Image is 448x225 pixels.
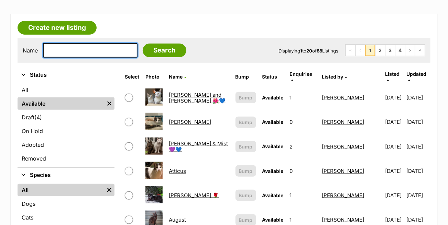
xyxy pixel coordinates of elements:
a: Listed [385,71,400,82]
span: Bump [239,119,253,126]
a: Listed by [322,74,347,80]
a: Create new listing [18,21,97,35]
a: All [18,84,114,96]
button: Bump [236,165,256,177]
button: Status [18,71,114,80]
a: Name [169,74,186,80]
nav: Pagination [345,45,425,56]
span: Bump [239,94,253,101]
span: Bump [239,216,253,224]
button: Species [18,171,114,180]
td: [DATE] [407,159,430,183]
label: Name [23,47,38,54]
span: Available [262,168,284,174]
a: Page 2 [375,45,385,56]
span: (4) [34,113,42,121]
td: 2 [287,135,318,158]
a: Enquiries [290,71,313,82]
span: Listed by [322,74,343,80]
a: [PERSON_NAME] & Mist💜💙 [169,140,228,153]
a: [PERSON_NAME] [322,94,364,101]
span: Page 1 [365,45,375,56]
a: Atticus [169,168,186,174]
img: Aiko and Emiri 🌺💙 [145,88,163,106]
strong: 20 [306,48,312,54]
td: 0 [287,159,318,183]
a: On Hold [18,125,114,137]
span: Available [262,217,284,223]
span: Bump [239,143,253,150]
th: Photo [143,69,165,85]
span: Available [262,95,284,100]
span: Bump [239,192,253,199]
img: Audrey Rose 🌹 [145,186,163,203]
a: Page 3 [385,45,395,56]
a: [PERSON_NAME] [322,216,364,223]
a: Remove filter [104,184,114,196]
a: Dogs [18,198,114,210]
span: Available [262,143,284,149]
th: Bump [233,69,259,85]
a: Cats [18,211,114,224]
a: Available [18,97,104,110]
a: All [18,184,104,196]
span: Updated [407,71,427,77]
a: [PERSON_NAME] and [PERSON_NAME] 🌺💙 [169,92,226,104]
td: [DATE] [407,183,430,207]
span: Previous page [356,45,365,56]
button: Bump [236,141,256,152]
span: Bump [239,167,253,175]
td: [DATE] [407,86,430,109]
a: [PERSON_NAME] [322,143,364,150]
a: [PERSON_NAME] [169,119,211,125]
a: Updated [407,71,427,82]
th: Status [260,69,286,85]
span: Listed [385,71,400,77]
td: 1 [287,86,318,109]
a: Draft [18,111,114,123]
a: [PERSON_NAME] [322,168,364,174]
span: Name [169,74,183,80]
a: Next page [405,45,415,56]
a: [PERSON_NAME] 🌹 [169,192,219,199]
a: Remove filter [104,97,114,110]
td: [DATE] [407,110,430,134]
td: 1 [287,183,318,207]
td: [DATE] [382,135,406,158]
span: First page [346,45,355,56]
a: [PERSON_NAME] [322,192,364,199]
span: Available [262,119,284,125]
th: Select [122,69,142,85]
strong: 1 [300,48,302,54]
a: [PERSON_NAME] [322,119,364,125]
a: Page 4 [395,45,405,56]
td: [DATE] [382,159,406,183]
div: Status [18,82,114,167]
span: translation missing: en.admin.listings.index.attributes.enquiries [290,71,313,77]
a: Adopted [18,139,114,151]
td: 0 [287,110,318,134]
button: Bump [236,117,256,128]
button: Bump [236,190,256,201]
td: [DATE] [382,183,406,207]
td: [DATE] [382,86,406,109]
input: Search [143,44,186,57]
a: August [169,216,186,223]
button: Bump [236,92,256,103]
td: [DATE] [407,135,430,158]
td: [DATE] [382,110,406,134]
img: Angelo & Mist💜💙 [145,138,163,155]
strong: 88 [317,48,322,54]
a: Last page [415,45,425,56]
a: Removed [18,152,114,165]
span: Displaying to of Listings [278,48,338,54]
span: Available [262,192,284,198]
